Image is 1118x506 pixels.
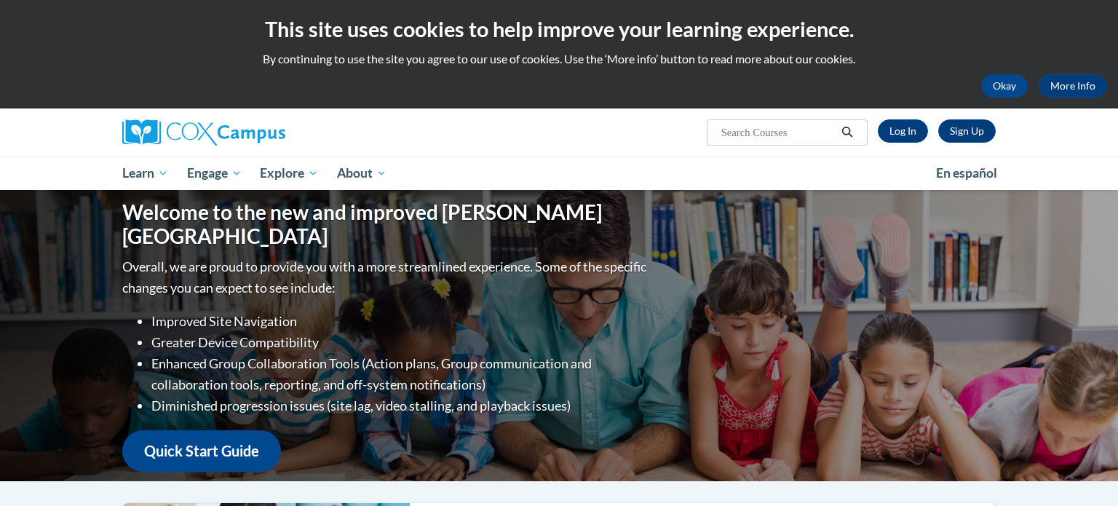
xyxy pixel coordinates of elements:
[151,311,650,332] li: Improved Site Navigation
[122,200,650,249] h1: Welcome to the new and improved [PERSON_NAME][GEOGRAPHIC_DATA]
[187,165,242,182] span: Engage
[151,332,650,353] li: Greater Device Compatibility
[113,157,178,190] a: Learn
[260,165,318,182] span: Explore
[836,124,858,141] button: Search
[100,157,1018,190] div: Main menu
[122,430,281,472] a: Quick Start Guide
[151,395,650,416] li: Diminished progression issues (site lag, video stalling, and playback issues)
[720,124,836,141] input: Search Courses
[878,119,928,143] a: Log In
[936,165,997,181] span: En español
[1039,74,1107,98] a: More Info
[337,165,386,182] span: About
[11,15,1107,44] h2: This site uses cookies to help improve your learning experience.
[122,256,650,299] p: Overall, we are proud to provide you with a more streamlined experience. Some of the specific cha...
[122,165,168,182] span: Learn
[122,119,399,146] a: Cox Campus
[981,74,1028,98] button: Okay
[178,157,251,190] a: Engage
[122,119,285,146] img: Cox Campus
[151,353,650,395] li: Enhanced Group Collaboration Tools (Action plans, Group communication and collaboration tools, re...
[328,157,396,190] a: About
[11,51,1107,67] p: By continuing to use the site you agree to our use of cookies. Use the ‘More info’ button to read...
[927,158,1007,189] a: En español
[250,157,328,190] a: Explore
[938,119,996,143] a: Register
